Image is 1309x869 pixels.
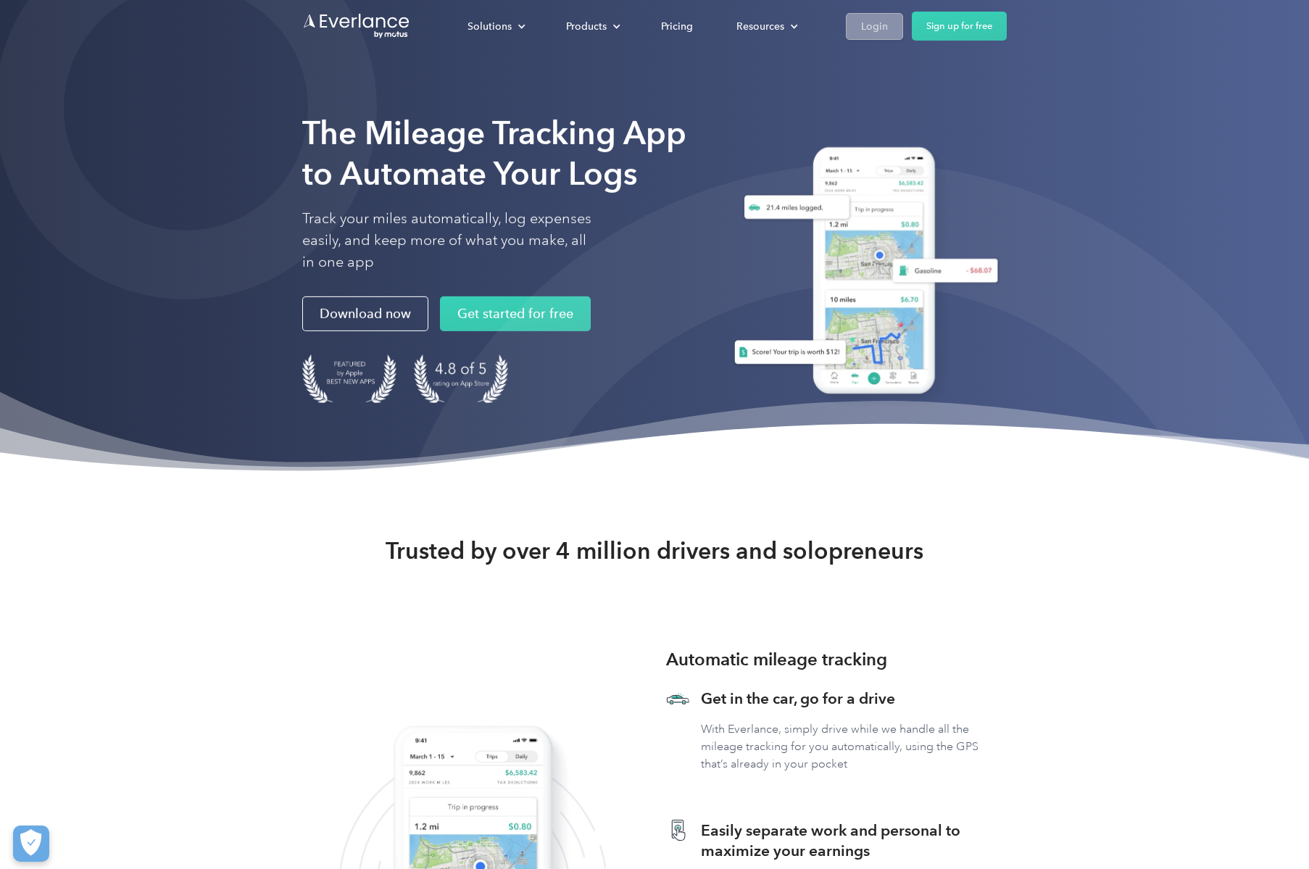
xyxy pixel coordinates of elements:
[647,14,707,39] a: Pricing
[302,12,411,40] a: Go to homepage
[414,354,508,403] img: 4.9 out of 5 stars on the app store
[701,820,1007,861] h3: Easily separate work and personal to maximize your earnings
[302,208,592,273] p: Track your miles automatically, log expenses easily, and keep more of what you make, all in one app
[717,136,1007,411] img: Everlance, mileage tracker app, expense tracking app
[552,14,632,39] div: Products
[566,17,607,36] div: Products
[302,114,686,193] strong: The Mileage Tracking App to Automate Your Logs
[386,536,923,565] strong: Trusted by over 4 million drivers and solopreneurs
[661,17,693,36] div: Pricing
[701,689,1007,709] h3: Get in the car, go for a drive
[440,296,591,331] a: Get started for free
[722,14,810,39] div: Resources
[13,826,49,862] button: Cookies Settings
[453,14,537,39] div: Solutions
[701,720,1007,773] p: With Everlance, simply drive while we handle all the mileage tracking for you automatically, usin...
[302,296,428,331] a: Download now
[736,17,784,36] div: Resources
[302,354,396,403] img: Badge for Featured by Apple Best New Apps
[861,17,888,36] div: Login
[912,12,1007,41] a: Sign up for free
[666,646,887,673] h3: Automatic mileage tracking
[467,17,512,36] div: Solutions
[846,13,903,40] a: Login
